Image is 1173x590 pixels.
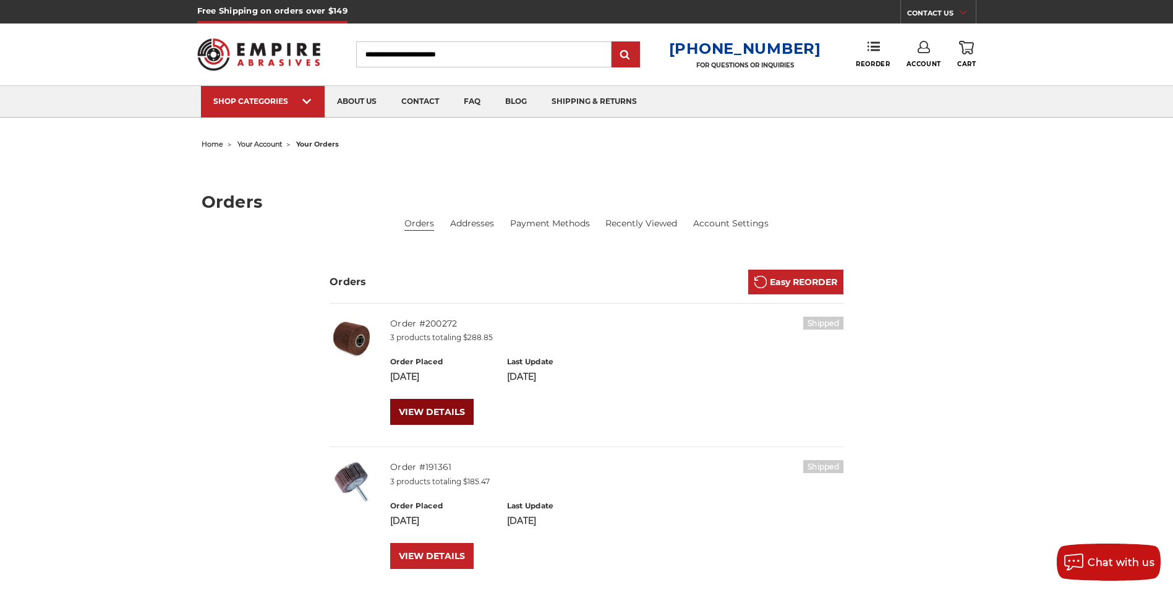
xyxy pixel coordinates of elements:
[390,543,474,569] a: VIEW DETAILS
[330,275,367,289] h3: Orders
[1057,544,1161,581] button: Chat with us
[856,41,890,67] a: Reorder
[389,86,451,118] a: contact
[390,461,451,472] a: Order #191361
[202,194,972,210] h1: Orders
[669,40,821,58] a: [PHONE_NUMBER]
[390,318,457,329] a: Order #200272
[748,270,843,294] a: Easy REORDER
[450,217,494,230] a: Addresses
[507,515,536,526] span: [DATE]
[613,43,638,67] input: Submit
[330,317,373,360] img: 4.5 Inch Surface Conditioning Finishing Drum
[325,86,389,118] a: about us
[237,140,282,148] a: your account
[404,217,434,231] li: Orders
[1088,557,1154,568] span: Chat with us
[390,332,843,343] p: 3 products totaling $288.85
[296,140,339,148] span: your orders
[510,217,590,230] a: Payment Methods
[390,371,419,382] span: [DATE]
[907,6,976,24] a: CONTACT US
[957,60,976,68] span: Cart
[906,60,941,68] span: Account
[669,61,821,69] p: FOR QUESTIONS OR INQUIRIES
[957,41,976,68] a: Cart
[390,500,493,511] h6: Order Placed
[693,217,769,230] a: Account Settings
[803,317,843,330] h6: Shipped
[197,30,321,79] img: Empire Abrasives
[507,500,610,511] h6: Last Update
[856,60,890,68] span: Reorder
[390,476,843,487] p: 3 products totaling $185.47
[539,86,649,118] a: shipping & returns
[507,371,536,382] span: [DATE]
[390,515,419,526] span: [DATE]
[390,399,474,425] a: VIEW DETAILS
[451,86,493,118] a: faq
[202,140,223,148] a: home
[605,217,677,230] a: Recently Viewed
[213,96,312,106] div: SHOP CATEGORIES
[803,460,843,473] h6: Shipped
[390,356,493,367] h6: Order Placed
[493,86,539,118] a: blog
[507,356,610,367] h6: Last Update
